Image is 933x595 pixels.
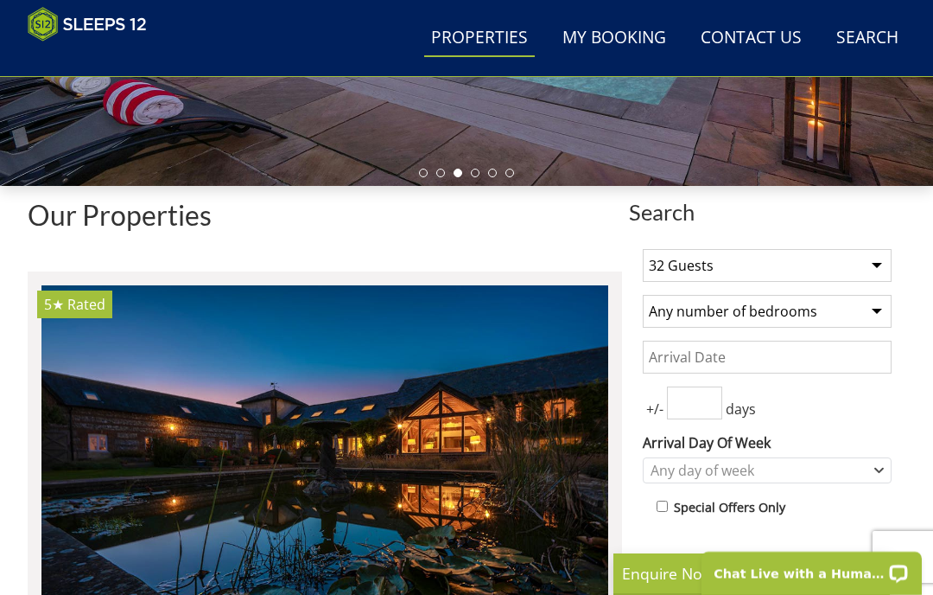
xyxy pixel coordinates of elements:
label: Special Offers Only [674,498,785,517]
a: Search [829,19,905,58]
div: Any day of week [646,461,870,480]
a: My Booking [555,19,673,58]
input: Arrival Date [643,341,892,374]
a: Properties [424,19,535,58]
iframe: Customer reviews powered by Trustpilot [19,52,200,67]
span: days [722,399,759,419]
a: Contact Us [694,19,809,58]
span: Search [629,200,905,224]
img: Sleeps 12 [28,7,147,42]
span: Rated [67,295,105,314]
iframe: LiveChat chat widget [690,541,933,595]
span: House On The Hill has a 5 star rating under the Quality in Tourism Scheme [44,295,64,314]
label: Arrival Day Of Week [643,432,892,453]
p: Enquire Now [622,562,881,585]
span: +/- [643,399,667,419]
h1: Our Properties [28,200,622,230]
div: Combobox [643,457,892,483]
